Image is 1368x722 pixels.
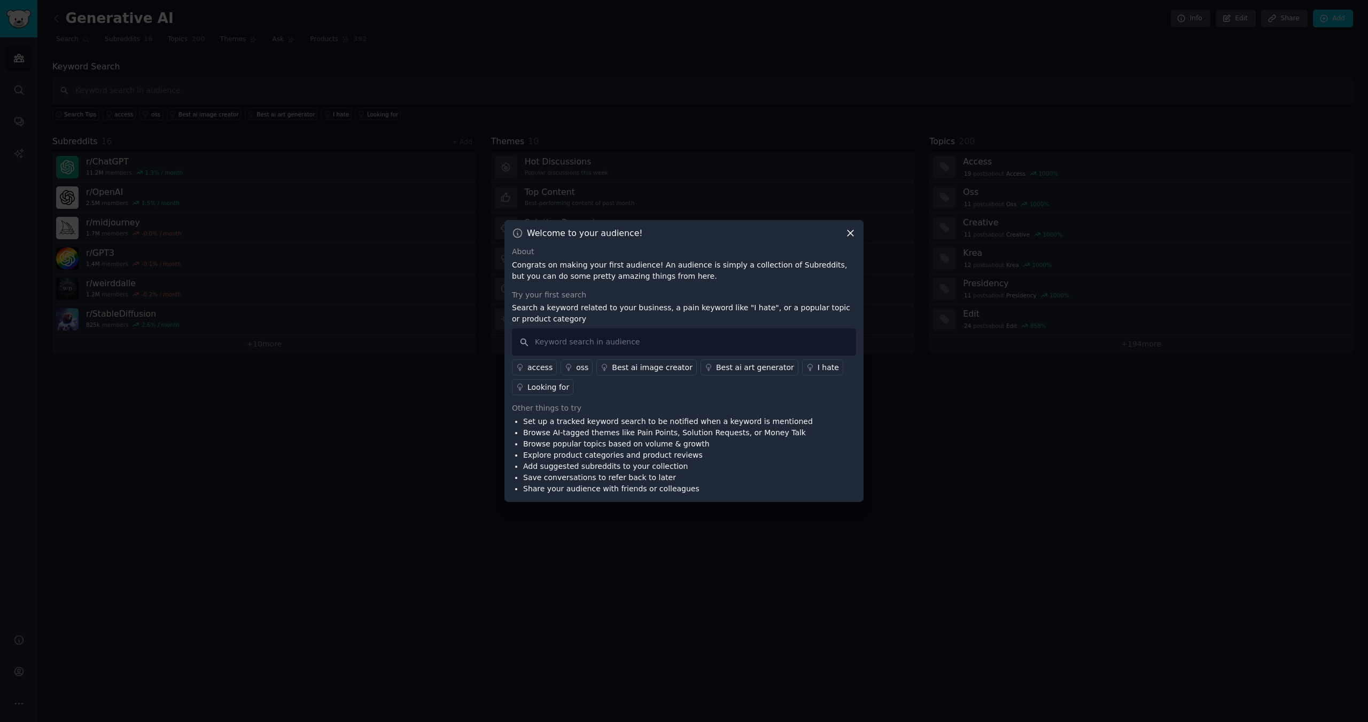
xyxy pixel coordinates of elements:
[576,362,588,373] div: oss
[512,359,557,375] a: access
[523,438,813,450] li: Browse popular topics based on volume & growth
[527,362,553,373] div: access
[512,403,856,414] div: Other things to try
[523,483,813,495] li: Share your audience with friends or colleagues
[527,382,569,393] div: Looking for
[612,362,693,373] div: Best ai image creator
[596,359,697,375] a: Best ai image creator
[512,246,856,257] div: About
[512,260,856,282] p: Congrats on making your first audience! An audience is simply a collection of Subreddits, but you...
[523,472,813,483] li: Save conversations to refer back to later
[523,427,813,438] li: Browse AI-tagged themes like Pain Points, Solution Requests, or Money Talk
[523,416,813,427] li: Set up a tracked keyword search to be notified when a keyword is mentioned
[512,328,856,356] input: Keyword search in audience
[716,362,794,373] div: Best ai art generator
[561,359,593,375] a: oss
[512,302,856,325] p: Search a keyword related to your business, a pain keyword like "I hate", or a popular topic or pr...
[527,227,643,239] h3: Welcome to your audience!
[818,362,839,373] div: I hate
[802,359,843,375] a: I hate
[523,450,813,461] li: Explore product categories and product reviews
[512,289,856,301] div: Try your first search
[512,379,573,395] a: Looking for
[523,461,813,472] li: Add suggested subreddits to your collection
[701,359,798,375] a: Best ai art generator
